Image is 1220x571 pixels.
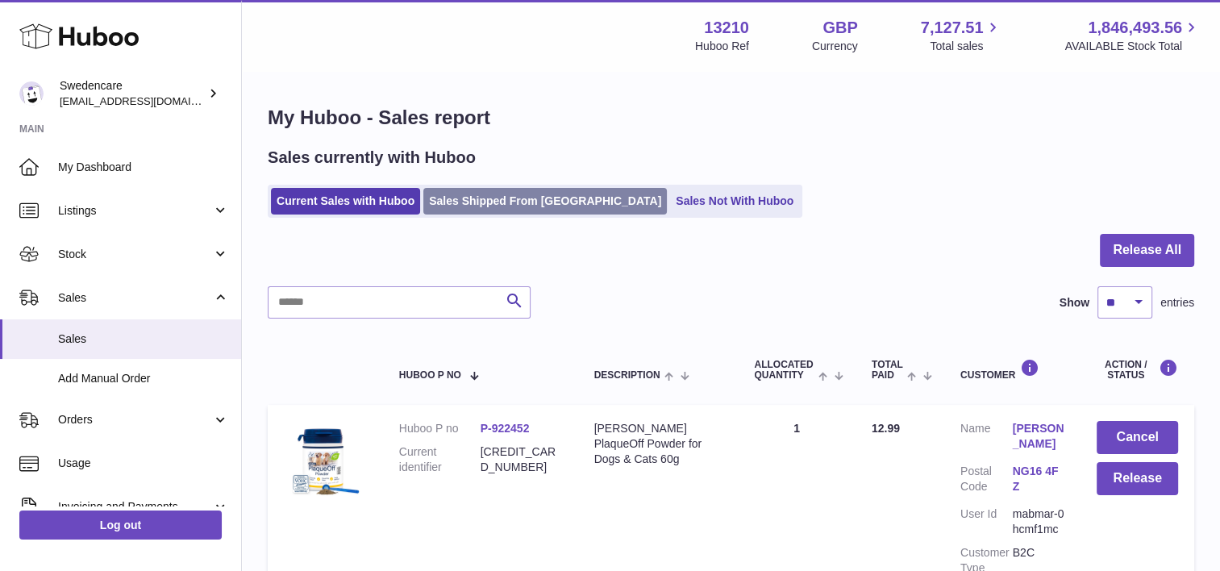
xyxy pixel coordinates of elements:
[60,78,205,109] div: Swedencare
[19,511,222,540] a: Log out
[1064,39,1201,54] span: AVAILABLE Stock Total
[268,147,476,169] h2: Sales currently with Huboo
[58,412,212,427] span: Orders
[1088,17,1182,39] span: 1,846,493.56
[960,506,1013,537] dt: User Id
[921,17,984,39] span: 7,127.51
[271,188,420,215] a: Current Sales with Huboo
[58,203,212,219] span: Listings
[60,94,237,107] span: [EMAIL_ADDRESS][DOMAIN_NAME]
[58,499,212,515] span: Invoicing and Payments
[268,105,1194,131] h1: My Huboo - Sales report
[1097,359,1178,381] div: Action / Status
[1060,295,1089,311] label: Show
[1013,464,1065,494] a: NG16 4FZ
[704,17,749,39] strong: 13210
[58,371,229,386] span: Add Manual Order
[812,39,858,54] div: Currency
[594,421,722,467] div: [PERSON_NAME] PlaqueOff Powder for Dogs & Cats 60g
[423,188,667,215] a: Sales Shipped From [GEOGRAPHIC_DATA]
[960,359,1064,381] div: Customer
[1097,462,1178,495] button: Release
[481,422,530,435] a: P-922452
[960,421,1013,456] dt: Name
[1100,234,1194,267] button: Release All
[754,360,814,381] span: ALLOCATED Quantity
[930,39,1001,54] span: Total sales
[1013,421,1065,452] a: [PERSON_NAME]
[399,421,481,436] dt: Huboo P no
[1064,17,1201,54] a: 1,846,493.56 AVAILABLE Stock Total
[481,444,562,475] dd: [CREDIT_CARD_NUMBER]
[19,81,44,106] img: gemma.horsfield@swedencare.co.uk
[822,17,857,39] strong: GBP
[58,290,212,306] span: Sales
[921,17,1002,54] a: 7,127.51 Total sales
[1097,421,1178,454] button: Cancel
[594,370,660,381] span: Description
[58,247,212,262] span: Stock
[872,422,900,435] span: 12.99
[695,39,749,54] div: Huboo Ref
[399,444,481,475] dt: Current identifier
[58,456,229,471] span: Usage
[1013,506,1065,537] dd: mabmar-0hcmf1mc
[284,421,364,502] img: $_57.JPG
[1160,295,1194,311] span: entries
[399,370,461,381] span: Huboo P no
[58,160,229,175] span: My Dashboard
[58,331,229,347] span: Sales
[872,360,903,381] span: Total paid
[670,188,799,215] a: Sales Not With Huboo
[960,464,1013,498] dt: Postal Code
